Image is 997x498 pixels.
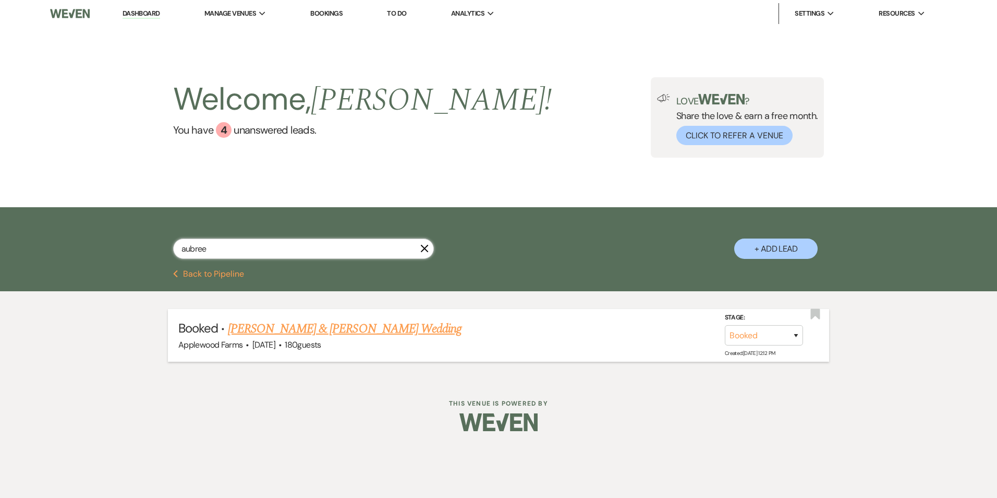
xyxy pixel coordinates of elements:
span: Settings [795,8,824,19]
span: Manage Venues [204,8,256,19]
img: Weven Logo [459,404,538,441]
div: 4 [216,122,232,138]
button: Click to Refer a Venue [676,126,793,145]
span: Resources [879,8,915,19]
button: + Add Lead [734,239,818,259]
img: Weven Logo [50,3,90,25]
a: Bookings [310,9,343,18]
span: [PERSON_NAME] ! [311,76,552,124]
img: weven-logo-green.svg [698,94,745,104]
a: You have 4 unanswered leads. [173,122,552,138]
span: Applewood Farms [178,339,242,350]
h2: Welcome, [173,77,552,122]
span: 180 guests [285,339,321,350]
span: Created: [DATE] 12:12 PM [725,350,775,357]
span: Booked [178,320,218,336]
div: Share the love & earn a free month. [670,94,818,145]
p: Love ? [676,94,818,106]
button: Back to Pipeline [173,270,245,278]
label: Stage: [725,312,803,324]
a: To Do [387,9,406,18]
span: [DATE] [252,339,275,350]
a: [PERSON_NAME] & [PERSON_NAME] Wedding [228,319,461,338]
img: loud-speaker-illustration.svg [657,94,670,102]
span: Analytics [451,8,484,19]
a: Dashboard [123,9,160,19]
input: Search by name, event date, email address or phone number [173,239,434,259]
